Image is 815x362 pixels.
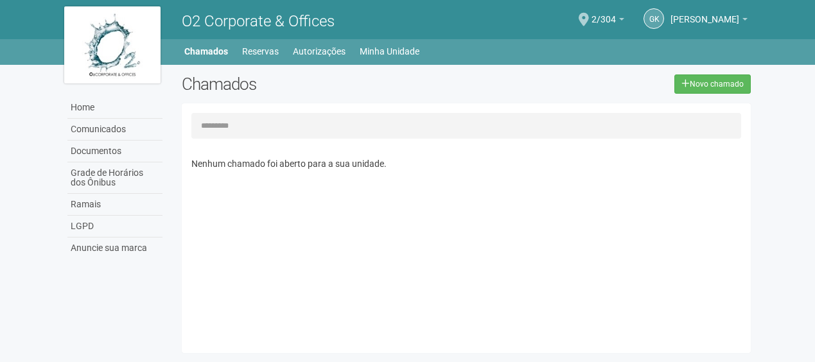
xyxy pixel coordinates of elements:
a: Autorizações [293,42,346,60]
span: 2/304 [592,2,616,24]
a: Anuncie sua marca [67,237,162,259]
a: Grade de Horários dos Ônibus [67,162,162,194]
h2: Chamados [182,74,408,94]
a: [PERSON_NAME] [670,16,748,26]
a: Chamados [184,42,228,60]
a: LGPD [67,216,162,237]
span: Gleice Kelly [670,2,739,24]
a: Documentos [67,141,162,162]
img: logo.jpg [64,6,161,83]
a: 2/304 [592,16,624,26]
span: O2 Corporate & Offices [182,12,335,30]
a: Reservas [242,42,279,60]
a: Ramais [67,194,162,216]
a: Home [67,97,162,119]
p: Nenhum chamado foi aberto para a sua unidade. [191,158,742,169]
a: Comunicados [67,119,162,141]
a: Minha Unidade [360,42,419,60]
a: Novo chamado [674,74,751,94]
a: GK [644,8,664,29]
